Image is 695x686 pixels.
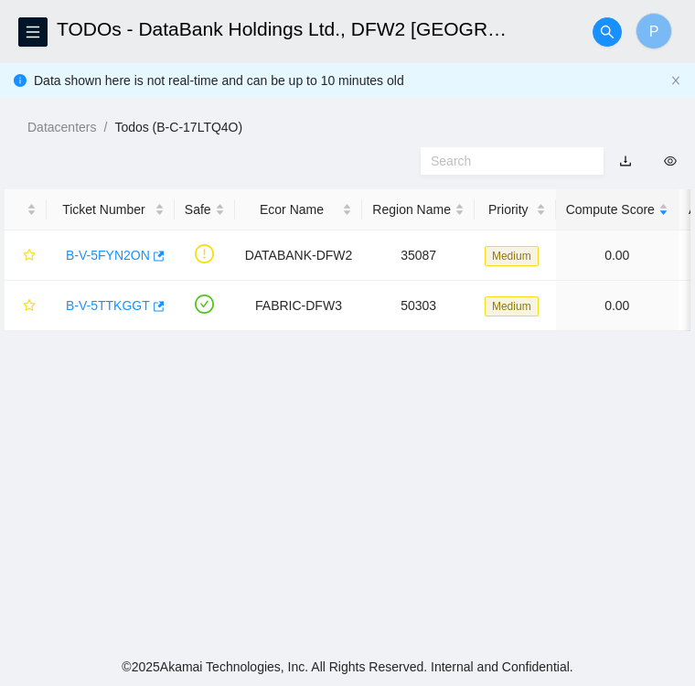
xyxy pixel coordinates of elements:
button: search [593,17,622,47]
span: Medium [485,246,539,266]
span: Medium [485,296,539,316]
span: star [23,249,36,263]
button: menu [18,17,48,47]
span: eye [664,155,677,167]
span: menu [19,25,47,39]
span: search [593,25,621,39]
a: Datacenters [27,120,96,134]
a: B-V-5FYN2ON [66,248,150,263]
a: download [619,154,632,168]
a: Todos (B-C-17LTQ4O) [114,120,242,134]
button: star [15,241,37,270]
td: 0.00 [556,281,679,331]
td: 0.00 [556,230,679,281]
button: download [605,146,646,176]
span: exclamation-circle [195,244,214,263]
span: check-circle [195,295,214,314]
button: star [15,291,37,320]
span: star [23,299,36,314]
td: 35087 [362,230,475,281]
td: FABRIC-DFW3 [235,281,363,331]
input: Search [431,151,579,171]
td: DATABANK-DFW2 [235,230,363,281]
a: B-V-5TTKGGT [66,298,150,313]
span: P [649,20,659,43]
td: 50303 [362,281,475,331]
span: / [103,120,107,134]
button: P [636,13,672,49]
